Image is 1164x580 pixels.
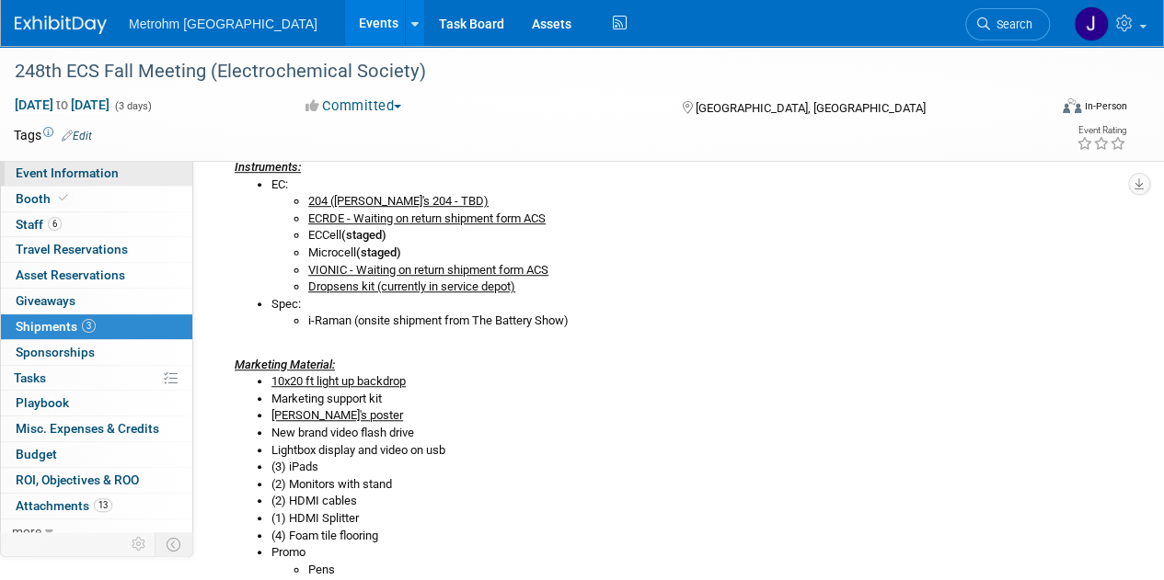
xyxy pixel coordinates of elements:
[12,524,41,539] span: more
[308,245,1113,262] li: Microcell
[271,528,1113,545] li: (4) Foam tile flooring
[1,391,192,415] a: Playbook
[1,289,192,313] a: Giveaways
[16,217,62,232] span: Staff
[1063,98,1081,113] img: Format-Inperson.png
[16,345,95,359] span: Sponsorships
[1,263,192,288] a: Asset Reservations
[1,519,192,544] a: more
[695,101,925,115] span: [GEOGRAPHIC_DATA], [GEOGRAPHIC_DATA]
[271,374,406,388] u: 10x20 ft light up backdrop
[16,293,75,308] span: Giveaways
[16,165,119,180] span: Event Information
[308,194,489,208] u: 204 ([PERSON_NAME]'s 204 - TBD)
[1,416,192,441] a: Misc. Expenses & Credits
[308,227,1113,245] li: ECCell
[16,472,139,487] span: ROI, Objectives & ROO
[123,532,156,556] td: Personalize Event Tab Strip
[82,319,96,333] span: 3
[1,237,192,262] a: Travel Reservations
[1,161,192,186] a: Event Information
[271,510,1113,528] li: (1) HDMI Splitter
[271,425,1113,442] li: New brand video flash drive
[299,97,409,116] button: Committed
[16,242,128,256] span: Travel Reservations
[308,211,546,225] u: ECRDE - Waiting on return shipment form ACS
[53,97,71,112] span: to
[965,8,1050,40] a: Search
[14,370,46,385] span: Tasks
[235,358,335,371] u: Marketing Material:
[964,96,1127,123] div: Event Format
[1084,99,1127,113] div: In-Person
[1,442,192,467] a: Budget
[15,16,107,34] img: ExhibitDay
[16,267,125,282] span: Asset Reservations
[271,296,1113,330] li: Spec:
[271,176,1113,296] li: EC:
[271,493,1113,510] li: (2) HDMI cables
[1,187,192,211] a: Booth
[16,395,69,410] span: Playbook
[308,279,515,293] u: Dropsens kit (currently in service depot)
[1077,126,1126,135] div: Event Rating
[271,408,403,422] u: [PERSON_NAME]'s poster
[94,498,112,512] span: 13
[308,313,1113,330] li: i-Raman (onsite shipment from The Battery Show)
[308,562,1113,579] li: Pens
[1,314,192,339] a: Shipments3
[16,191,72,206] span: Booth
[235,160,301,174] i: Instruments:
[1,212,192,237] a: Staff6
[356,245,401,259] b: (staged)
[16,498,112,513] span: Attachments
[16,319,96,334] span: Shipments
[1,494,192,518] a: Attachments13
[271,476,1113,494] li: (2) Monitors with stand
[271,391,1113,408] li: Marketing support kit
[8,55,1032,88] div: 248th ECS Fall Meeting (Electrochemical Society)
[1,468,192,493] a: ROI, Objectives & ROO
[271,442,1113,460] li: Lightbox display and video on usb
[1074,6,1109,41] img: Joanne Yam
[341,228,386,242] b: (staged)
[129,17,317,31] span: Metrohm [GEOGRAPHIC_DATA]
[1,340,192,365] a: Sponsorships
[308,263,548,277] u: VIONIC - Waiting on return shipment form ACS
[271,459,1113,476] li: (3) iPads
[1,366,192,391] a: Tasks
[990,17,1032,31] span: Search
[156,532,193,556] td: Toggle Event Tabs
[16,447,57,461] span: Budget
[48,217,62,231] span: 6
[14,126,92,144] td: Tags
[113,100,152,112] span: (3 days)
[62,130,92,142] a: Edit
[59,193,68,203] i: Booth reservation complete
[16,421,159,436] span: Misc. Expenses & Credits
[14,97,110,113] span: [DATE] [DATE]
